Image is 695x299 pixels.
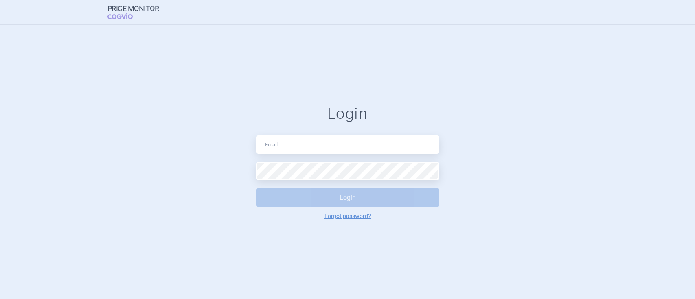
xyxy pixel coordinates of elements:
a: Forgot password? [324,213,371,219]
span: COGVIO [107,13,144,19]
button: Login [256,188,439,207]
input: Email [256,135,439,154]
h1: Login [256,105,439,123]
strong: Price Monitor [107,4,159,13]
a: Price MonitorCOGVIO [107,4,159,20]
